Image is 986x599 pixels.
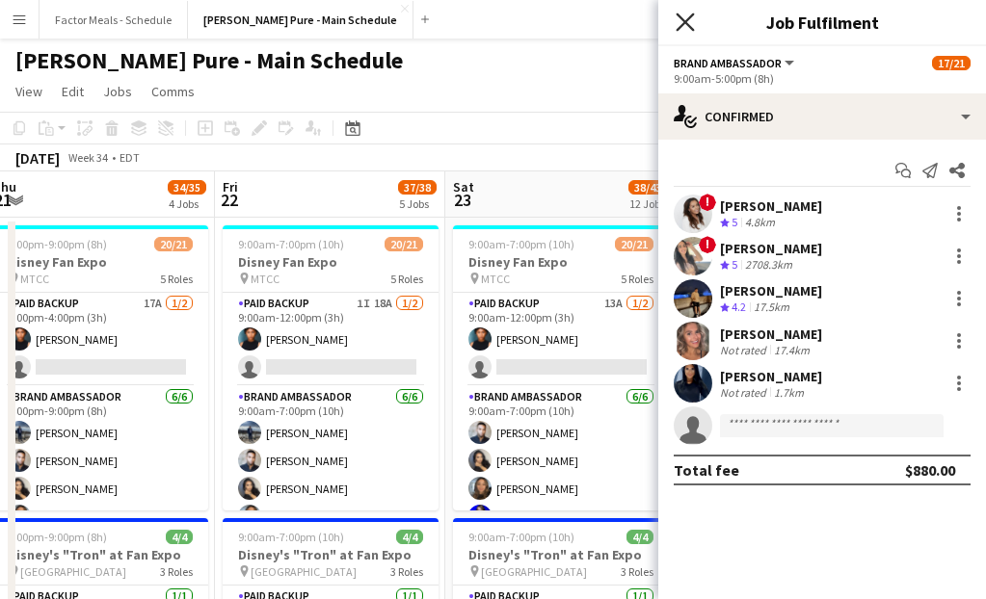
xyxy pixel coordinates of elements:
a: View [8,79,50,104]
span: [GEOGRAPHIC_DATA] [481,564,587,579]
div: 9:00am-5:00pm (8h) [674,71,971,86]
div: [PERSON_NAME] [720,326,822,343]
span: 4/4 [166,530,193,544]
div: 2708.3km [741,257,796,273]
span: 4.2 [732,299,746,314]
span: 9:00am-7:00pm (10h) [468,530,574,544]
span: 5 Roles [621,272,653,286]
span: 1:00pm-9:00pm (8h) [8,237,107,251]
span: MTCC [481,272,510,286]
span: 1:00pm-9:00pm (8h) [8,530,107,544]
div: 12 Jobs [629,196,666,211]
div: 5 Jobs [399,196,436,211]
h3: Disney's "Tron" at Fan Expo [223,546,439,563]
button: [PERSON_NAME] Pure - Main Schedule [188,1,413,39]
span: 37/38 [398,180,437,195]
span: Comms [151,83,195,100]
span: 34/35 [168,180,206,195]
div: $880.00 [905,460,955,480]
span: 4/4 [626,530,653,544]
span: 3 Roles [621,564,653,579]
div: Confirmed [658,93,986,140]
app-card-role: Paid Backup1I18A1/29:00am-12:00pm (3h)[PERSON_NAME] [223,293,439,386]
span: 5 Roles [160,272,193,286]
span: 5 Roles [390,272,423,286]
span: 9:00am-7:00pm (10h) [468,237,574,251]
div: [PERSON_NAME] [720,368,822,385]
h3: Job Fulfilment [658,10,986,35]
div: 4.8km [741,215,779,231]
span: 5 [732,257,737,272]
div: 17.4km [770,343,813,357]
span: 9:00am-7:00pm (10h) [238,530,344,544]
app-job-card: 9:00am-7:00pm (10h)20/21Disney Fan Expo MTCC5 RolesPaid Backup13A1/29:00am-12:00pm (3h)[PERSON_NA... [453,225,669,510]
button: Factor Meals - Schedule [40,1,188,39]
span: 20/21 [385,237,423,251]
span: 3 Roles [160,564,193,579]
div: Not rated [720,385,770,400]
div: [PERSON_NAME] [720,240,822,257]
span: Jobs [103,83,132,100]
span: Fri [223,178,238,195]
span: MTCC [20,272,49,286]
div: [PERSON_NAME] [720,282,822,299]
span: Edit [62,83,84,100]
span: 38/43 [628,180,667,195]
span: 4/4 [396,530,423,544]
h3: Disney's "Tron" at Fan Expo [453,546,669,563]
app-job-card: 9:00am-7:00pm (10h)20/21Disney Fan Expo MTCC5 RolesPaid Backup1I18A1/29:00am-12:00pm (3h)[PERSON_... [223,225,439,510]
button: Brand Ambassador [674,56,797,70]
div: 17.5km [750,299,793,316]
span: [GEOGRAPHIC_DATA] [20,564,126,579]
div: 4 Jobs [169,196,205,211]
h1: [PERSON_NAME] Pure - Main Schedule [15,46,403,75]
a: Jobs [95,79,140,104]
span: Week 34 [64,150,112,165]
h3: Disney Fan Expo [453,253,669,271]
span: Brand Ambassador [674,56,782,70]
span: 23 [450,189,474,211]
span: ! [699,194,716,211]
app-card-role: Brand Ambassador6/69:00am-7:00pm (10h)[PERSON_NAME][PERSON_NAME][PERSON_NAME][PERSON_NAME] [223,386,439,591]
span: 17/21 [932,56,971,70]
span: 20/21 [615,237,653,251]
span: ! [699,236,716,253]
span: 9:00am-7:00pm (10h) [238,237,344,251]
span: MTCC [251,272,280,286]
div: 1.7km [770,385,808,400]
div: Total fee [674,460,739,480]
div: Not rated [720,343,770,357]
span: 5 [732,215,737,229]
span: 20/21 [154,237,193,251]
h3: Disney Fan Expo [223,253,439,271]
div: EDT [120,150,140,165]
a: Edit [54,79,92,104]
div: [PERSON_NAME] [720,197,822,215]
div: [DATE] [15,148,60,168]
span: 22 [220,189,238,211]
span: Sat [453,178,474,195]
span: 3 Roles [390,564,423,579]
a: Comms [144,79,202,104]
app-card-role: Brand Ambassador6/69:00am-7:00pm (10h)[PERSON_NAME][PERSON_NAME][PERSON_NAME][PERSON_NAME] [453,386,669,591]
span: View [15,83,42,100]
app-card-role: Paid Backup13A1/29:00am-12:00pm (3h)[PERSON_NAME] [453,293,669,386]
span: [GEOGRAPHIC_DATA] [251,564,357,579]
